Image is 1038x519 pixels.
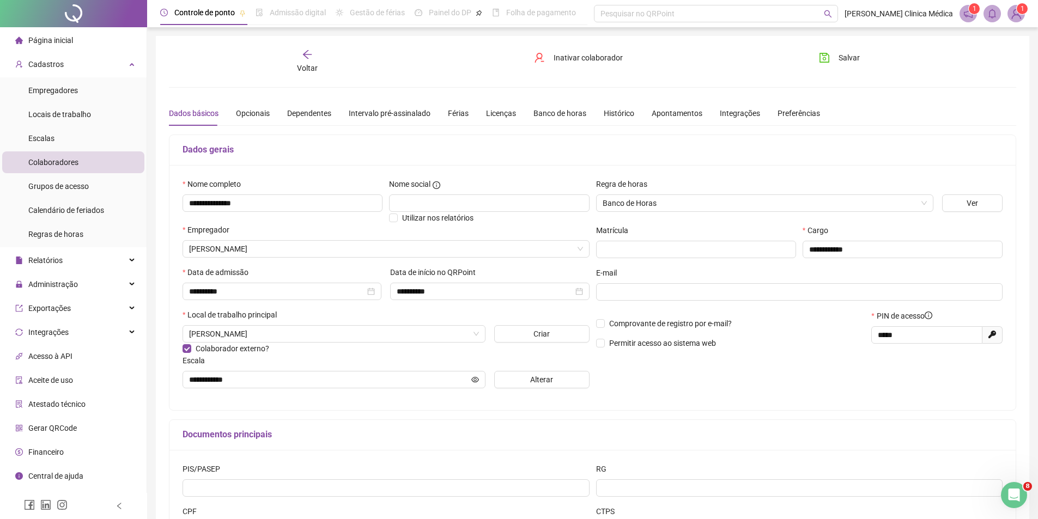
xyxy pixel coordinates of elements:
span: Inativar colaborador [554,52,623,64]
span: Nome social [389,178,430,190]
label: Regra de horas [596,178,654,190]
h5: Dados gerais [183,143,1003,156]
span: Regras de horas [28,230,83,239]
span: Integrações [28,328,69,337]
span: Ver [967,197,978,209]
label: PIS/PASEP [183,463,227,475]
label: CTPS [596,505,622,517]
span: qrcode [15,424,23,432]
span: Calendário de feriados [28,206,104,215]
span: dashboard [415,9,422,16]
div: Dependentes [287,107,331,119]
button: Criar [494,325,590,343]
span: Atestado técnico [28,400,86,408]
span: Alterar [530,374,553,386]
button: Alterar [494,371,590,388]
span: Aceite de uso [28,376,73,384]
label: CPF [183,505,204,517]
iframe: Intercom live chat [1001,482,1027,508]
label: Cargo [803,224,835,236]
span: AV CAUAXI 293 [189,326,479,342]
button: Inativar colaborador [526,49,631,66]
span: Financeiro [28,448,64,456]
span: Empregadores [28,86,78,95]
div: Integrações [720,107,760,119]
label: Data de início no QRPoint [390,266,483,278]
span: Locais de trabalho [28,110,91,119]
span: bell [987,9,997,19]
span: Exportações [28,304,71,313]
span: Relatórios [28,256,63,265]
sup: 1 [969,3,980,14]
span: export [15,304,23,312]
span: Cadastros [28,60,64,69]
span: info-circle [433,181,440,189]
sup: Atualize o seu contato no menu Meus Dados [1017,3,1028,14]
span: info-circle [15,472,23,480]
span: pushpin [239,10,246,16]
span: 1 [973,5,976,13]
span: lock [15,280,23,288]
span: 8 [1023,482,1032,491]
span: file-done [256,9,263,16]
label: Nome completo [183,178,248,190]
span: sync [15,328,23,336]
span: Colaboradores [28,158,78,167]
span: home [15,36,23,44]
span: 1 [1021,5,1024,13]
span: Comprovante de registro por e-mail? [609,319,732,328]
span: Salvar [839,52,860,64]
span: api [15,352,23,360]
span: Voltar [297,64,318,72]
label: Empregador [183,224,236,236]
label: Matrícula [596,224,635,236]
div: Apontamentos [652,107,702,119]
button: Salvar [811,49,868,66]
span: Criar [533,328,550,340]
div: Preferências [778,107,820,119]
label: Escala [183,355,212,367]
label: Local de trabalho principal [183,309,284,321]
div: Licenças [486,107,516,119]
span: Central de ajuda [28,472,83,480]
div: Banco de horas [533,107,586,119]
span: user-delete [534,52,545,63]
span: PIN de acesso [877,310,932,322]
label: Data de admissão [183,266,256,278]
img: 20514 [1008,5,1024,22]
span: LICA CINELLI CLINICA MÉDICA - REBOUÇAS [189,241,583,257]
span: Permitir acesso ao sistema web [609,339,716,347]
span: Utilizar nos relatórios [402,213,474,222]
span: pushpin [476,10,482,16]
span: Escalas [28,134,54,143]
span: Gestão de férias [350,8,405,17]
span: user-add [15,60,23,68]
span: file [15,257,23,264]
div: Histórico [604,107,634,119]
span: arrow-left [302,49,313,60]
span: Administração [28,280,78,289]
h5: Documentos principais [183,428,1003,441]
div: Férias [448,107,469,119]
span: Gerar QRCode [28,424,77,432]
span: Grupos de acesso [28,182,89,191]
span: Colaborador externo? [196,344,269,353]
span: search [824,10,832,18]
span: Controle de ponto [174,8,235,17]
span: notification [963,9,973,19]
span: info-circle [925,312,932,319]
span: clock-circle [160,9,168,16]
span: Folha de pagamento [506,8,576,17]
span: solution [15,400,23,408]
span: book [492,9,500,16]
div: Dados básicos [169,107,218,119]
span: Acesso à API [28,352,72,361]
label: E-mail [596,267,624,279]
span: audit [15,376,23,384]
span: save [819,52,830,63]
span: linkedin [40,499,51,510]
button: Ver [942,194,1003,212]
span: dollar [15,448,23,456]
span: Página inicial [28,36,73,45]
span: instagram [57,499,68,510]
